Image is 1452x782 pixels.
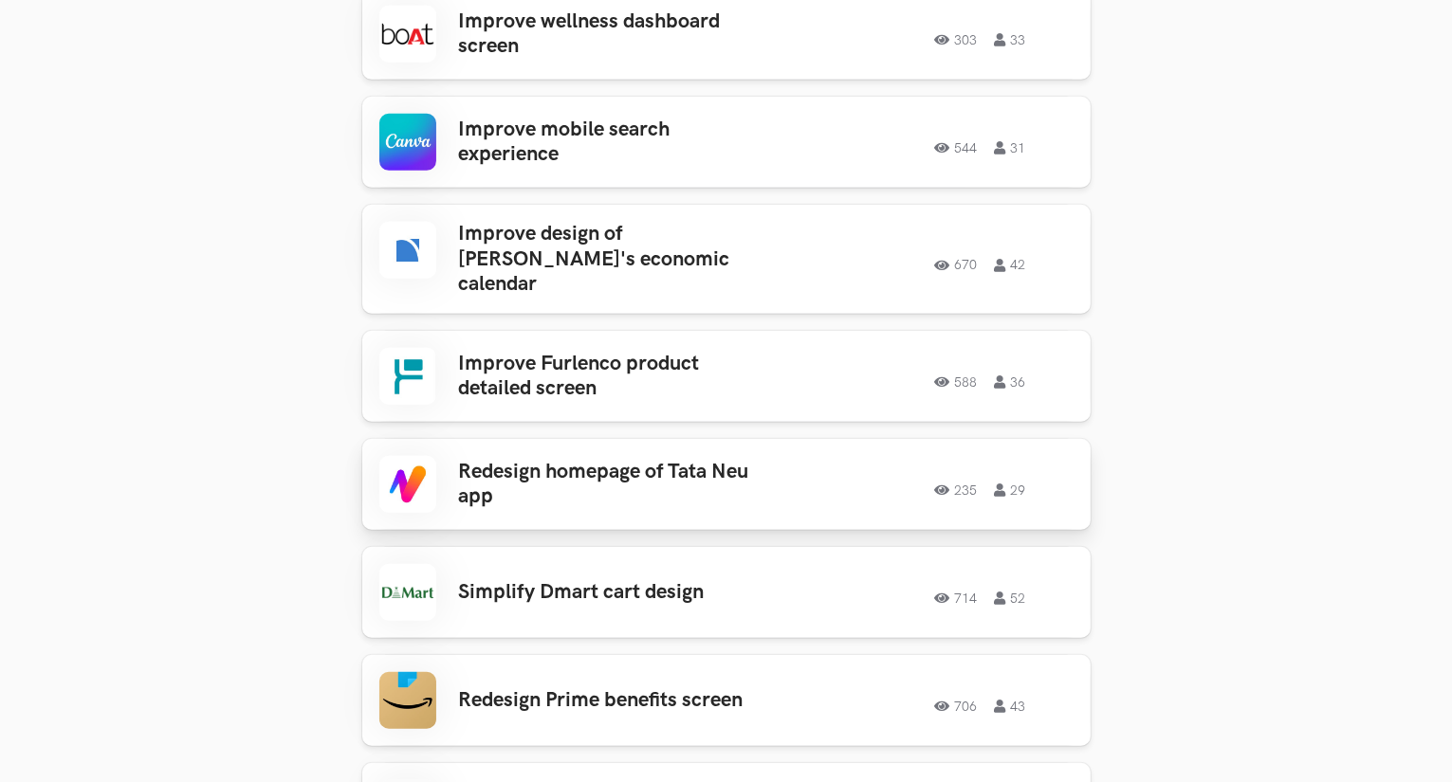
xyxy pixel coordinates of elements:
span: 52 [995,591,1026,605]
a: Improve design of [PERSON_NAME]'s economic calendar 670 42 [362,205,1091,314]
span: 33 [995,33,1026,46]
h3: Redesign Prime benefits screen [459,688,755,713]
span: 706 [935,700,978,713]
span: 31 [995,141,1026,155]
span: 29 [995,483,1026,497]
h3: Redesign homepage of Tata Neu app [459,460,755,510]
span: 235 [935,483,978,497]
span: 544 [935,141,978,155]
a: Redesign homepage of Tata Neu app 235 29 [362,439,1091,530]
span: 588 [935,375,978,389]
span: 714 [935,591,978,605]
a: Improve mobile search experience 544 31 [362,97,1091,188]
span: 670 [935,259,978,272]
h3: Improve wellness dashboard screen [459,9,755,60]
h3: Improve Furlenco product detailed screen [459,352,755,402]
span: 303 [935,33,978,46]
span: 42 [995,259,1026,272]
h3: Improve design of [PERSON_NAME]'s economic calendar [459,222,755,297]
h3: Improve mobile search experience [459,118,755,168]
h3: Simplify Dmart cart design [459,580,755,605]
span: 36 [995,375,1026,389]
a: Improve Furlenco product detailed screen 588 36 [362,331,1091,422]
span: 43 [995,700,1026,713]
a: Simplify Dmart cart design 714 52 [362,547,1091,638]
a: Redesign Prime benefits screen 706 43 [362,655,1091,746]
